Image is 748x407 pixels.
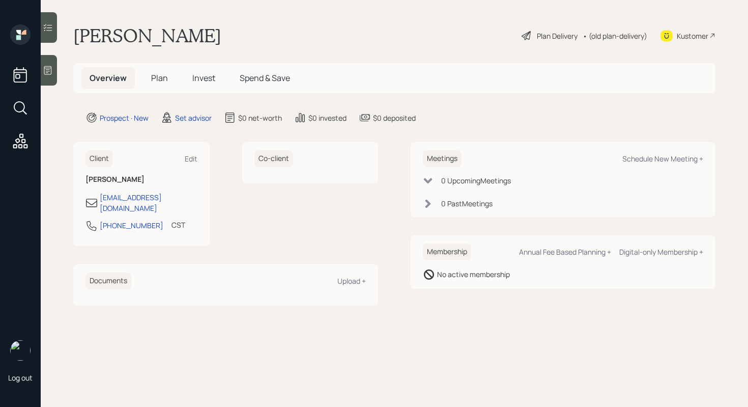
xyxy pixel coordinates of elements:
div: [PHONE_NUMBER] [100,220,163,231]
div: $0 deposited [373,113,416,123]
div: Schedule New Meeting + [622,154,703,164]
div: Log out [8,373,33,383]
span: Invest [192,72,215,84]
span: Spend & Save [240,72,290,84]
h6: Membership [423,243,471,260]
h6: Client [85,150,113,167]
div: 0 Past Meeting s [441,198,493,209]
div: [EMAIL_ADDRESS][DOMAIN_NAME] [100,192,197,213]
span: Plan [151,72,168,84]
div: Set advisor [175,113,212,123]
div: Plan Delivery [537,31,578,41]
div: 0 Upcoming Meeting s [441,175,511,186]
div: No active membership [437,269,510,280]
h6: Meetings [423,150,462,167]
h6: Co-client [254,150,293,167]
h6: [PERSON_NAME] [85,175,197,184]
div: $0 invested [308,113,347,123]
div: Prospect · New [100,113,149,123]
div: Annual Fee Based Planning + [519,247,611,257]
div: $0 net-worth [238,113,282,123]
img: retirable_logo.png [10,340,31,361]
div: Digital-only Membership + [619,247,703,257]
span: Overview [90,72,127,84]
div: Kustomer [677,31,708,41]
div: CST [171,220,185,230]
div: Upload + [337,276,366,286]
div: • (old plan-delivery) [583,31,647,41]
h6: Documents [85,273,131,289]
h1: [PERSON_NAME] [73,24,221,47]
div: Edit [185,154,197,164]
